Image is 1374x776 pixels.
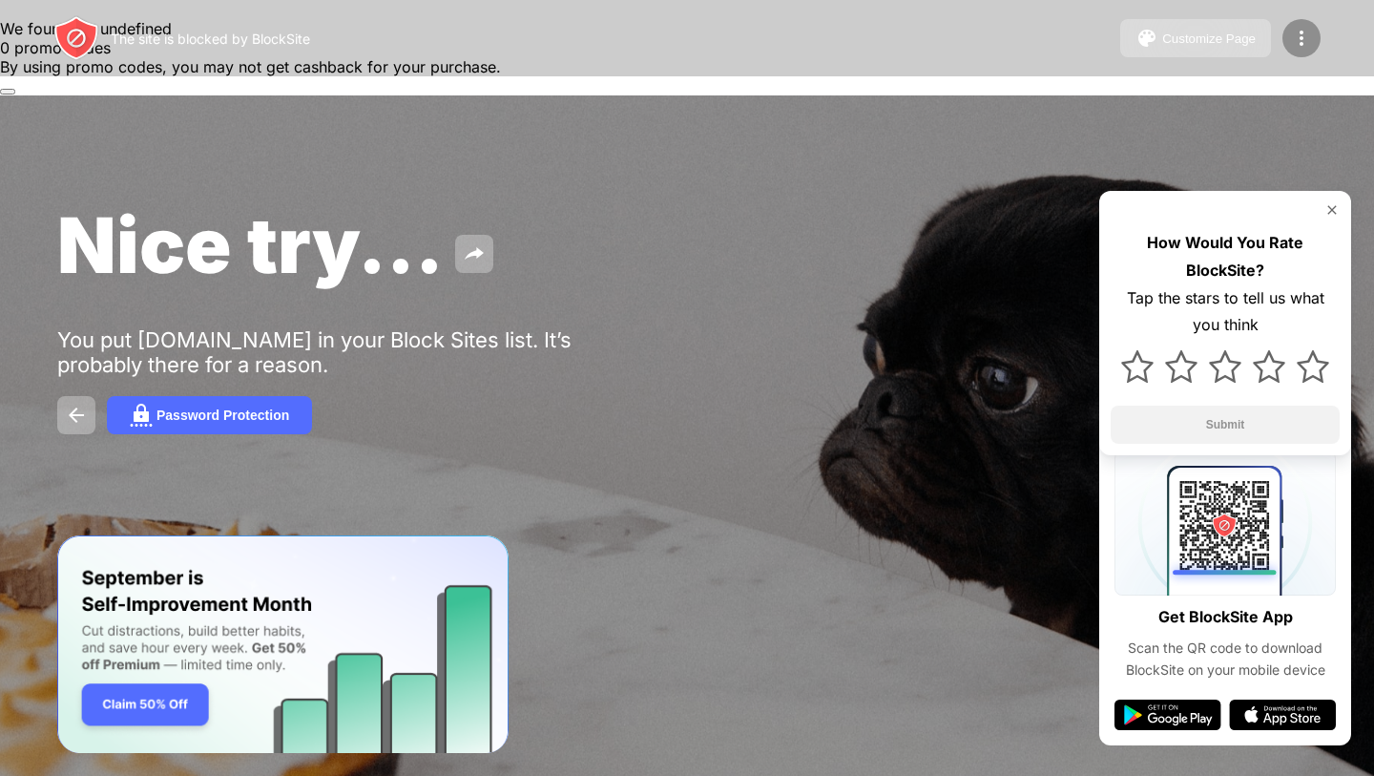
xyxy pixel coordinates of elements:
button: Password Protection [107,396,312,434]
button: Submit [1111,406,1340,444]
img: star.svg [1209,350,1241,383]
span: Nice try... [57,199,444,291]
img: app-store.svg [1229,700,1336,730]
img: star.svg [1121,350,1154,383]
iframe: Banner [57,535,509,754]
img: pallet.svg [1135,27,1158,50]
img: star.svg [1297,350,1329,383]
div: Password Protection [156,408,289,423]
div: How Would You Rate BlockSite? [1111,229,1340,284]
img: star.svg [1165,350,1197,383]
div: Tap the stars to tell us what you think [1111,284,1340,340]
img: rate-us-close.svg [1324,202,1340,218]
img: share.svg [463,242,486,265]
div: Get BlockSite App [1158,603,1293,631]
div: The site is blocked by BlockSite [111,31,310,47]
img: back.svg [65,404,88,427]
div: Scan the QR code to download BlockSite on your mobile device [1114,638,1336,681]
div: You put [DOMAIN_NAME] in your Block Sites list. It’s probably there for a reason. [57,327,647,377]
img: header-logo.svg [53,15,99,61]
img: menu-icon.svg [1290,27,1313,50]
button: Customize Page [1120,19,1271,57]
img: password.svg [130,404,153,427]
img: star.svg [1253,350,1285,383]
div: Customize Page [1162,31,1256,46]
img: google-play.svg [1114,700,1221,730]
